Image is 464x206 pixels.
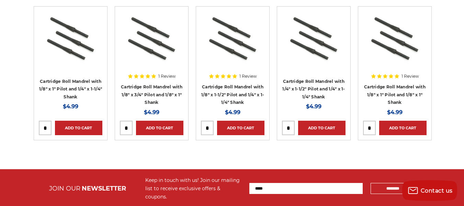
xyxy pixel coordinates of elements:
a: Cartridge rolls mandrel [363,11,427,75]
a: Cartridge Roll Mandrel with 1/8" x 1" Pilot and 1/4" x 1-1/4" Shank [39,79,102,99]
span: 1 Review [401,74,419,78]
a: Cartridge Roll Mandrel with 1/8" x 1-1/2" Pilot and 1/4" x 1-1/4" Shank [201,84,264,105]
img: Cartridge rolls mandrel [286,11,341,66]
button: Contact us [402,180,457,201]
img: Cartridge rolls mandrel [43,11,98,66]
a: Cartridge Roll Mandrel with 1/8" x 3/4" Pilot and 1/8" x 1" Shank [121,84,182,105]
span: NEWSLETTER [82,185,126,192]
span: $4.99 [225,109,240,116]
a: Cartridge rolls mandrel [120,11,183,75]
a: Cartridge rolls mandrel [201,11,264,75]
span: Contact us [421,187,453,194]
span: JOIN OUR [49,185,80,192]
a: Add to Cart [298,121,346,135]
span: $4.99 [306,103,321,110]
div: Keep in touch with us! Join our mailing list to receive exclusive offers & coupons. [145,176,242,201]
span: 1 Review [158,74,176,78]
a: Add to Cart [136,121,183,135]
span: $4.99 [387,109,403,116]
span: 1 Review [239,74,257,78]
img: Cartridge rolls mandrel [205,11,260,66]
img: Cartridge rolls mandrel [124,11,179,66]
a: Cartridge Roll Mandrel with 1/4" x 1-1/2" Pilot and 1/4" x 1-1/4" Shank [282,79,345,99]
img: Cartridge rolls mandrel [367,11,422,66]
a: Cartridge Roll Mandrel with 1/8" x 1" Pilot and 1/8" x 1" Shank [364,84,426,105]
span: $4.99 [63,103,78,110]
a: Cartridge rolls mandrel [282,11,346,75]
a: Add to Cart [217,121,264,135]
a: Cartridge rolls mandrel [39,11,102,75]
a: Add to Cart [55,121,102,135]
span: $4.99 [144,109,159,116]
a: Add to Cart [379,121,427,135]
